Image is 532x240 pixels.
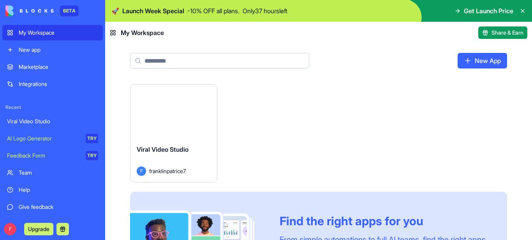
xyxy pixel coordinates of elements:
[5,5,79,16] a: BETA
[122,6,184,16] span: Launch Week Special
[243,6,287,16] p: Only 37 hours left
[7,135,80,142] div: AI Logo Generator
[24,223,53,235] button: Upgrade
[19,46,98,54] div: New app
[7,152,80,159] div: Feedback Form
[187,6,240,16] p: - 10 % OFF all plans.
[149,167,186,175] span: franklinpatrice7
[5,5,54,16] img: logo
[111,6,119,16] span: 🚀
[2,165,103,180] a: Team
[2,199,103,215] a: Give feedback
[2,182,103,198] a: Help
[130,84,217,182] a: Viral Video StudioFfranklinpatrice7
[2,42,103,58] a: New app
[464,6,513,16] span: Get Launch Price
[19,29,98,37] div: My Workspace
[458,53,507,68] a: New App
[86,134,98,143] div: TRY
[7,117,98,125] div: Viral Video Studio
[19,169,98,177] div: Team
[86,151,98,160] div: TRY
[2,131,103,146] a: AI Logo GeneratorTRY
[19,63,98,71] div: Marketplace
[19,80,98,88] div: Integrations
[2,104,103,110] span: Recent
[24,225,53,233] a: Upgrade
[2,25,103,40] a: My Workspace
[19,186,98,194] div: Help
[4,223,16,235] span: F
[19,203,98,211] div: Give feedback
[2,148,103,163] a: Feedback FormTRY
[137,145,188,153] span: Viral Video Studio
[280,214,488,228] div: Find the right apps for you
[2,114,103,129] a: Viral Video Studio
[478,26,527,39] button: Share & Earn
[60,5,79,16] div: BETA
[2,59,103,75] a: Marketplace
[121,28,164,37] span: My Workspace
[2,76,103,92] a: Integrations
[491,29,523,37] span: Share & Earn
[137,166,146,176] span: F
